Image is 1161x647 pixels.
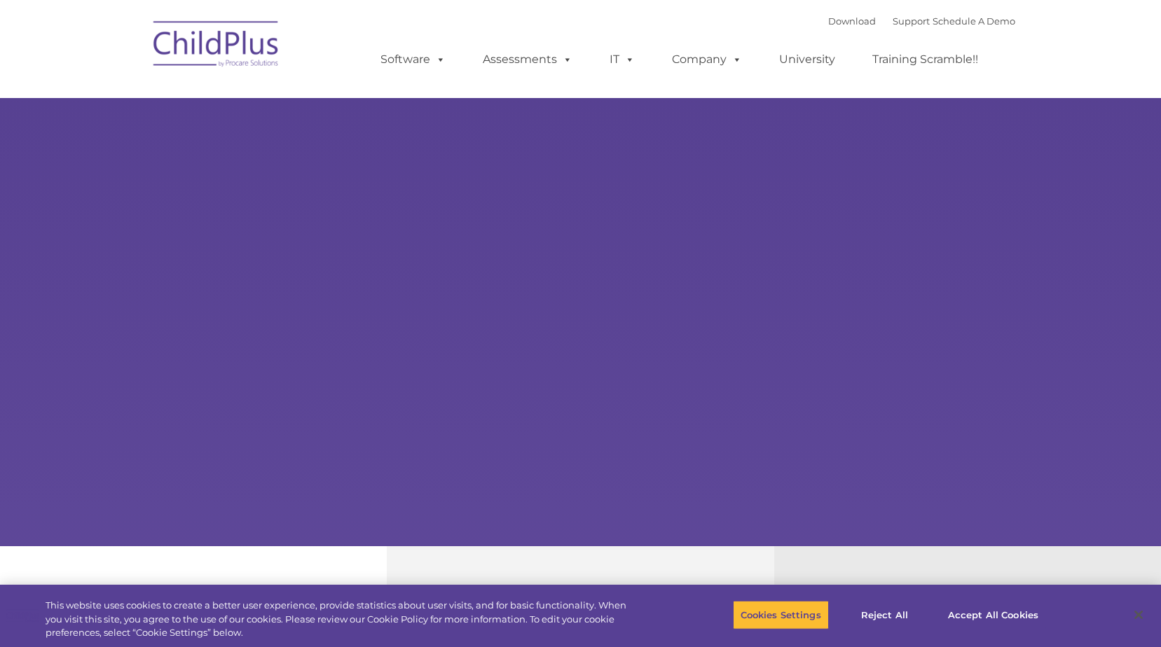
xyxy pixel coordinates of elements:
button: Accept All Cookies [940,600,1046,629]
a: Software [366,46,460,74]
button: Cookies Settings [733,600,829,629]
img: ChildPlus by Procare Solutions [146,11,287,81]
div: This website uses cookies to create a better user experience, provide statistics about user visit... [46,599,638,640]
a: IT [596,46,649,74]
a: Assessments [469,46,586,74]
a: Schedule A Demo [933,15,1015,27]
font: | [828,15,1015,27]
a: Support [893,15,930,27]
button: Close [1123,599,1154,630]
a: University [765,46,849,74]
a: Company [658,46,756,74]
button: Reject All [841,600,928,629]
a: Download [828,15,876,27]
a: Training Scramble!! [858,46,992,74]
